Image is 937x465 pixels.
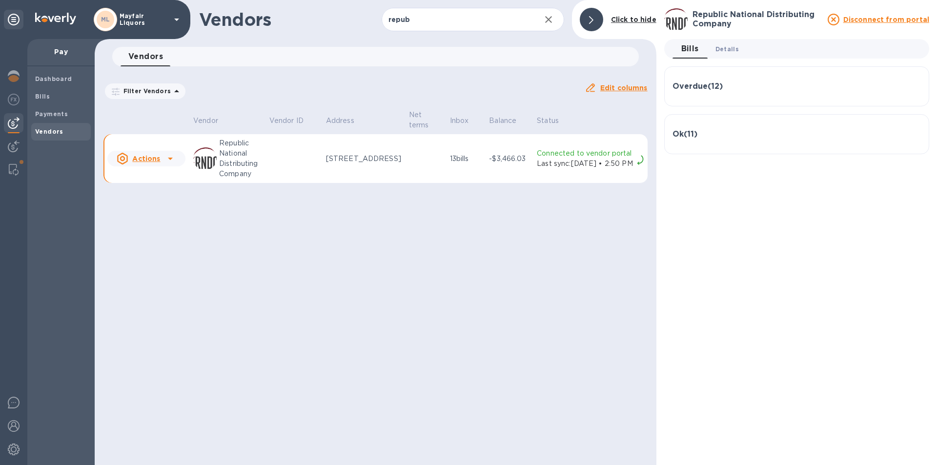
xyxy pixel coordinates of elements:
[693,10,822,28] h3: Republic National Distributing Company
[132,155,160,162] u: Actions
[35,110,68,118] b: Payments
[450,116,469,126] p: Inbox
[8,94,20,105] img: Foreign exchange
[120,87,171,95] p: Filter Vendors
[450,116,482,126] span: Inbox
[843,16,929,23] u: Disconnect from portal
[128,50,163,63] span: Vendors
[672,82,723,91] h3: Overdue ( 12 )
[326,154,401,164] p: [STREET_ADDRESS]
[600,84,648,92] u: Edit columns
[4,10,23,29] div: Unpin categories
[193,116,218,126] p: Vendor
[35,13,76,24] img: Logo
[672,122,921,146] div: Ok(11)
[269,116,316,126] span: Vendor ID
[672,130,697,139] h3: Ok ( 11 )
[450,154,482,164] p: 13 bills
[219,138,262,179] p: Republic National Distributing Company
[193,116,231,126] span: Vendor
[120,13,168,26] p: Mayfair Liquors
[35,128,63,135] b: Vendors
[611,16,656,23] b: Click to hide
[269,116,304,126] p: Vendor ID
[409,110,429,130] p: Net terms
[101,16,110,23] b: ML
[35,47,87,57] p: Pay
[326,116,354,126] p: Address
[326,116,367,126] span: Address
[715,44,739,54] span: Details
[681,42,699,56] span: Bills
[199,9,382,30] h1: Vendors
[537,159,632,169] p: Last sync: [DATE] • 2:50 PM
[537,148,632,159] p: Connected to vendor portal
[489,154,529,164] p: -$3,466.03
[537,116,559,126] p: Status
[35,75,72,82] b: Dashboard
[35,93,50,100] b: Bills
[489,116,516,126] p: Balance
[409,110,442,130] span: Net terms
[489,116,529,126] span: Balance
[672,75,921,98] div: Overdue(12)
